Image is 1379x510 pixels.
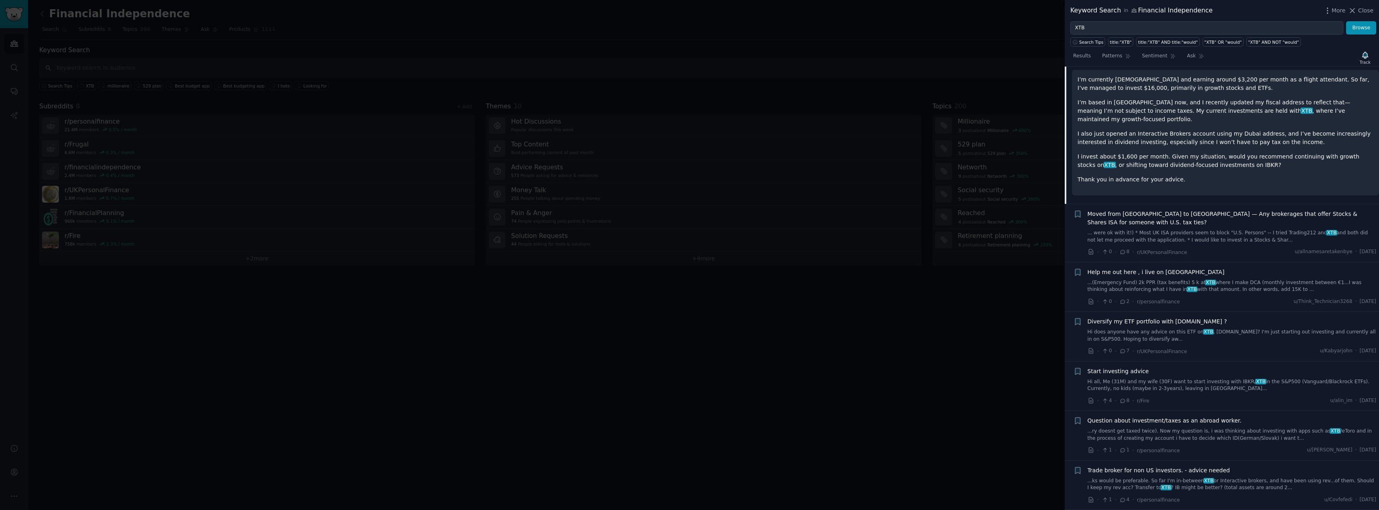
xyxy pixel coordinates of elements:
[1119,298,1129,305] span: 2
[1119,248,1129,256] span: 8
[1132,248,1134,256] span: ·
[1357,49,1373,66] button: Track
[1102,347,1112,355] span: 0
[1320,347,1352,355] span: u/Kabyarjohn
[1137,448,1180,453] span: r/personalfinance
[1088,367,1149,376] a: Start investing advice
[1088,378,1377,392] a: Hi all, Me (31M) and my wife (30F) want to start investing with IBKR/XTBin the S&P500 (Vanguard/B...
[1203,478,1215,484] span: XTB
[1137,299,1180,305] span: r/personalfinance
[1187,286,1198,292] span: XTB
[1097,248,1099,256] span: ·
[1187,53,1196,60] span: Ask
[1070,37,1105,47] button: Search Tips
[1088,329,1377,343] a: Hi does anyone have any advice on this ETF onXTB, [DOMAIN_NAME]? I'm just starting out investing ...
[1246,37,1301,47] a: "XTB" AND NOT "would"
[1119,496,1129,504] span: 4
[1205,280,1216,285] span: XTB
[1204,39,1242,45] div: "XTB" OR "would"
[1203,329,1214,335] span: XTB
[1078,152,1373,169] p: I invest about $1,600 per month. Given my situation, would you recommend continuing with growth s...
[1184,50,1207,66] a: Ask
[1079,39,1104,45] span: Search Tips
[1108,37,1133,47] a: title:"XTB"
[1324,496,1353,504] span: u/Covfefedi
[1294,298,1353,305] span: u/Think_Technician3268
[1088,477,1377,492] a: ...ks would be preferable. So far I'm in-betweenXTBor Interactive brokers, and have been using re...
[1132,297,1134,306] span: ·
[1115,396,1116,405] span: ·
[1136,37,1199,47] a: title:"XTB" AND title:"would"
[1102,248,1112,256] span: 0
[1355,347,1357,355] span: ·
[1360,496,1376,504] span: [DATE]
[1358,6,1373,15] span: Close
[1360,248,1376,256] span: [DATE]
[1326,230,1337,236] span: XTB
[1110,39,1132,45] div: title:"XTB"
[1360,397,1376,404] span: [DATE]
[1137,349,1187,354] span: r/UKPersonalFinance
[1119,447,1129,454] span: 1
[1119,397,1129,404] span: 8
[1307,447,1353,454] span: u/[PERSON_NAME]
[1097,347,1099,356] span: ·
[1137,398,1149,404] span: r/Fire
[1070,21,1343,35] input: Try a keyword related to your business
[1132,446,1134,455] span: ·
[1097,396,1099,405] span: ·
[1097,297,1099,306] span: ·
[1355,248,1357,256] span: ·
[1088,268,1225,276] a: Help me out here , i live on [GEOGRAPHIC_DATA]
[1102,53,1122,60] span: Patterns
[1348,6,1373,15] button: Close
[1088,279,1377,293] a: ...(Emergency Fund) 2k PPR (tax benefits) 5 k atXTBwhere I make DCA (monthly investment between €...
[1088,417,1242,425] a: Question about investment/taxes as an abroad worker.
[1300,108,1313,114] span: XTB
[1360,347,1376,355] span: [DATE]
[1078,98,1373,124] p: I’m based in [GEOGRAPHIC_DATA] now, and I recently updated my fiscal address to reflect that—mean...
[1115,496,1116,504] span: ·
[1097,446,1099,455] span: ·
[1355,397,1357,404] span: ·
[1119,347,1129,355] span: 7
[1355,496,1357,504] span: ·
[1115,446,1116,455] span: ·
[1115,347,1116,356] span: ·
[1360,447,1376,454] span: [DATE]
[1073,53,1091,60] span: Results
[1102,298,1112,305] span: 0
[1295,248,1353,256] span: u/allnamesaretakenbye
[1355,298,1357,305] span: ·
[1070,50,1094,66] a: Results
[1323,6,1346,15] button: More
[1132,347,1134,356] span: ·
[1330,397,1352,404] span: u/alin_im
[1102,397,1112,404] span: 4
[1115,248,1116,256] span: ·
[1088,466,1230,475] a: Trade broker for non US investors. - advice needed
[1142,53,1167,60] span: Sentiment
[1088,230,1377,244] a: ... were ok with it!) * Most UK ISA providers seem to block "U.S. Persons" -- I tried Trading212 ...
[1088,317,1227,326] a: Diversify my ETF portfolio with [DOMAIN_NAME] ?
[1330,428,1341,434] span: XTB
[1070,6,1213,16] div: Keyword Search Financial Independence
[1137,250,1187,255] span: r/UKPersonalFinance
[1355,447,1357,454] span: ·
[1088,210,1377,227] a: Moved from [GEOGRAPHIC_DATA] to [GEOGRAPHIC_DATA] — Any brokerages that offer Stocks & Shares ISA...
[1138,39,1198,45] div: title:"XTB" AND title:"would"
[1346,21,1376,35] button: Browse
[1139,50,1179,66] a: Sentiment
[1104,162,1116,168] span: XTB
[1137,497,1180,503] span: r/personalfinance
[1078,130,1373,146] p: I also just opened an Interactive Brokers account using my Dubai address, and I’ve become increas...
[1248,39,1299,45] div: "XTB" AND NOT "would"
[1078,175,1373,184] p: Thank you in advance for your advice.
[1132,396,1134,405] span: ·
[1102,447,1112,454] span: 1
